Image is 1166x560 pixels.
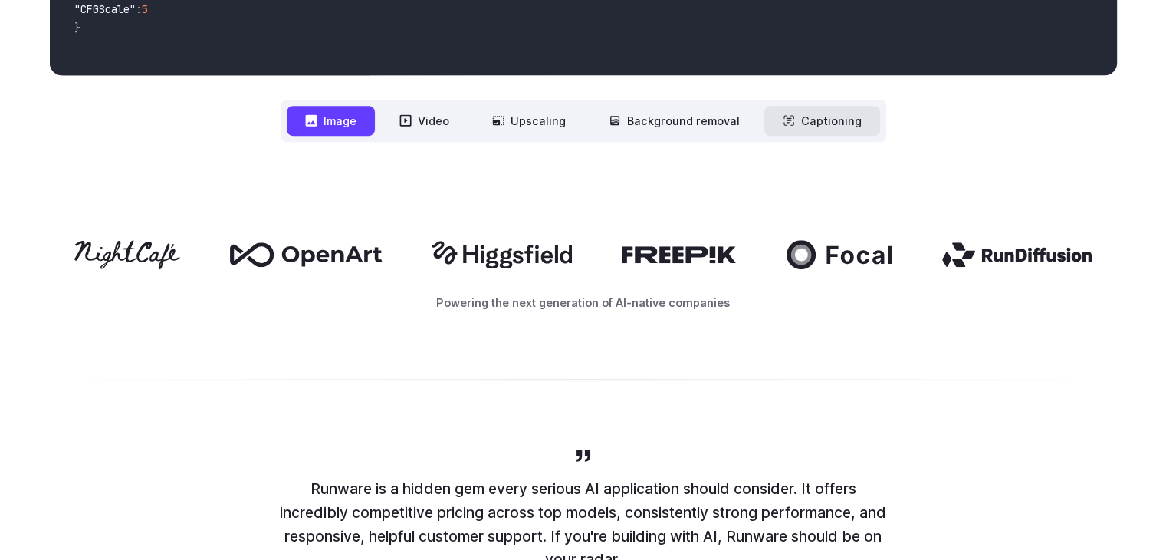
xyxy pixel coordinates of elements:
[136,2,142,16] span: :
[287,106,375,136] button: Image
[74,2,136,16] span: "CFGScale"
[590,106,758,136] button: Background removal
[142,2,148,16] span: 5
[474,106,584,136] button: Upscaling
[764,106,880,136] button: Captioning
[50,294,1117,311] p: Powering the next generation of AI-native companies
[74,21,80,35] span: }
[381,106,468,136] button: Video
